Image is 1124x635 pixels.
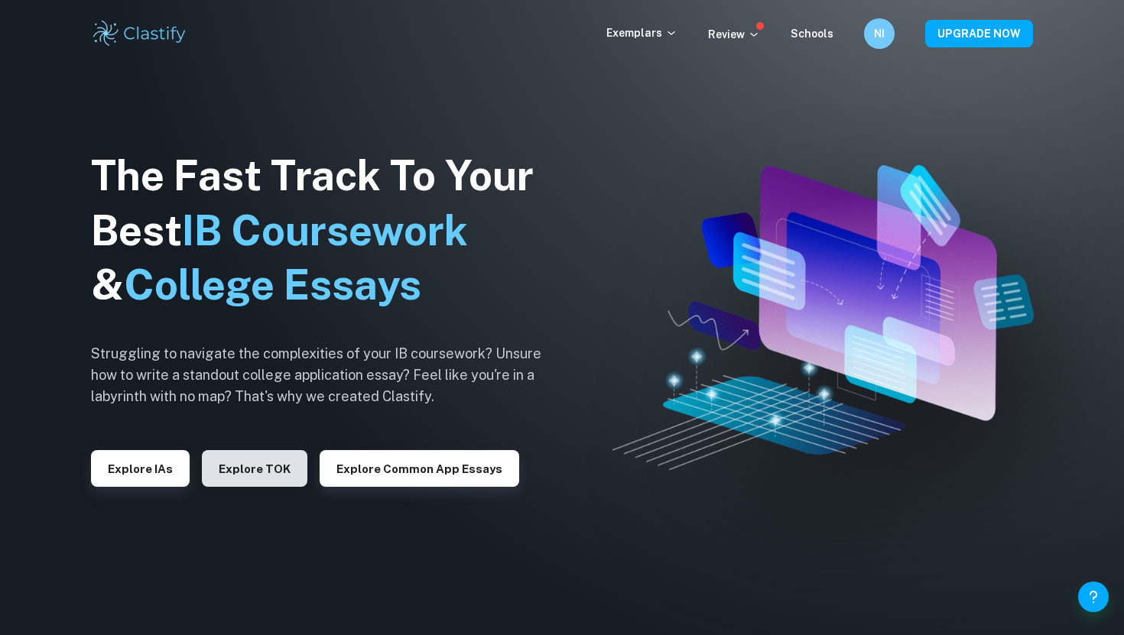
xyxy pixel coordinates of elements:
[202,450,307,487] button: Explore TOK
[202,461,307,475] a: Explore TOK
[791,28,833,40] a: Schools
[320,450,519,487] button: Explore Common App essays
[91,343,565,407] h6: Struggling to navigate the complexities of your IB coursework? Unsure how to write a standout col...
[124,261,421,309] span: College Essays
[925,20,1033,47] button: UPGRADE NOW
[91,18,188,49] img: Clastify logo
[606,24,677,41] p: Exemplars
[91,461,190,475] a: Explore IAs
[612,165,1035,470] img: Clastify hero
[320,461,519,475] a: Explore Common App essays
[864,18,895,49] button: NI
[871,25,888,42] h6: NI
[708,26,760,43] p: Review
[91,450,190,487] button: Explore IAs
[91,148,565,313] h1: The Fast Track To Your Best &
[182,206,468,254] span: IB Coursework
[1078,582,1109,612] button: Help and Feedback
